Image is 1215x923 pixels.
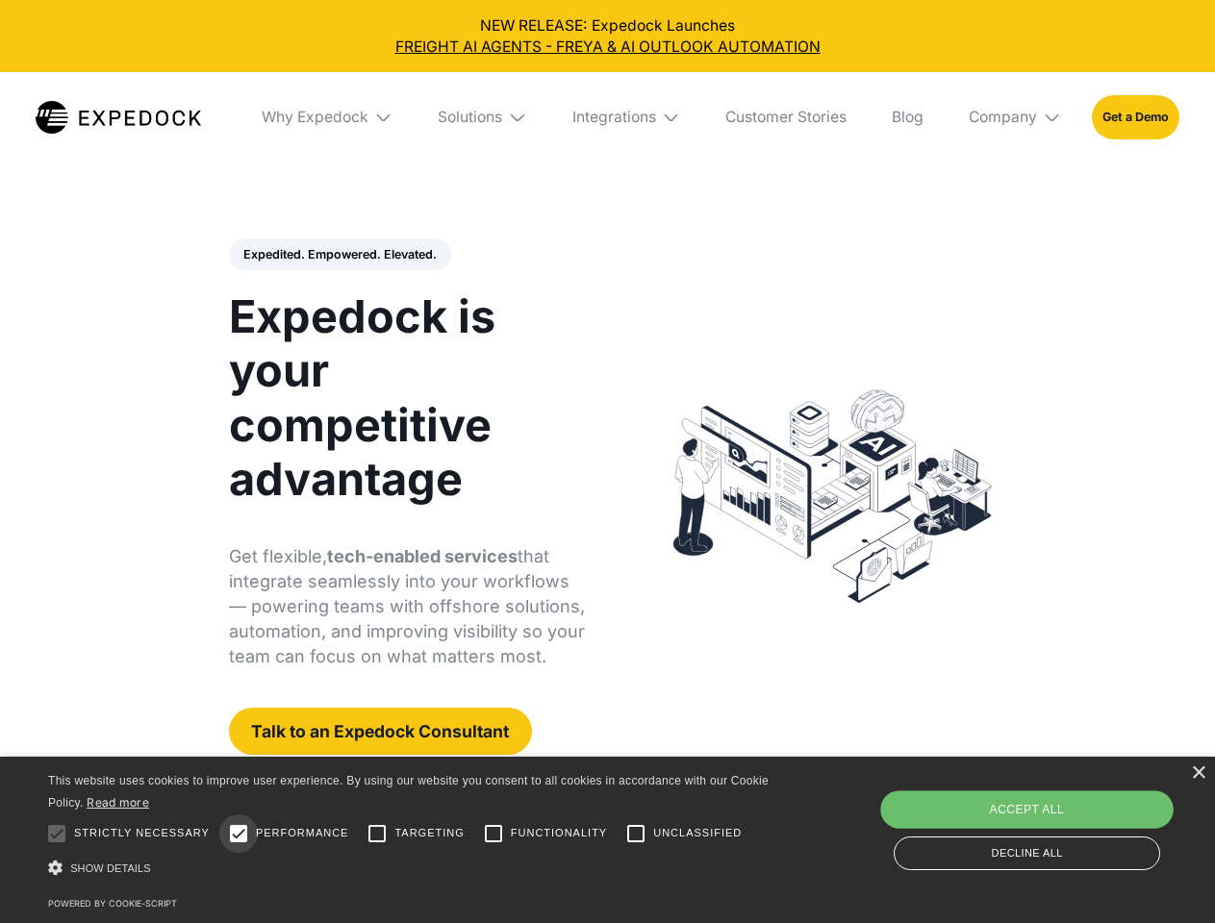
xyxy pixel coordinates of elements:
[653,825,742,841] span: Unclassified
[327,546,518,566] strong: tech-enabled services
[15,15,1201,58] div: NEW RELEASE: Expedock Launches
[438,108,502,127] div: Solutions
[557,72,696,162] div: Integrations
[229,289,586,506] h1: Expedock is your competitive advantage
[74,825,210,841] span: Strictly necessary
[48,898,177,909] a: Powered by cookie-script
[87,795,149,810] a: Read more
[953,72,1076,162] div: Company
[710,72,861,162] a: Customer Stories
[895,715,1215,923] iframe: Chat Widget
[262,108,368,127] div: Why Expedock
[246,72,408,162] div: Why Expedock
[1092,95,1179,138] a: Get a Demo
[423,72,543,162] div: Solutions
[48,774,769,810] span: This website uses cookies to improve user experience. By using our website you consent to all coo...
[511,825,607,841] span: Functionality
[229,708,532,755] a: Talk to an Expedock Consultant
[48,856,775,882] div: Show details
[572,108,656,127] div: Integrations
[256,825,349,841] span: Performance
[229,544,586,669] p: Get flexible, that integrate seamlessly into your workflows — powering teams with offshore soluti...
[876,72,938,162] a: Blog
[15,37,1201,58] a: FREIGHT AI AGENTS - FREYA & AI OUTLOOK AUTOMATION
[394,825,464,841] span: Targeting
[70,862,151,874] span: Show details
[880,790,1173,829] div: Accept all
[969,108,1037,127] div: Company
